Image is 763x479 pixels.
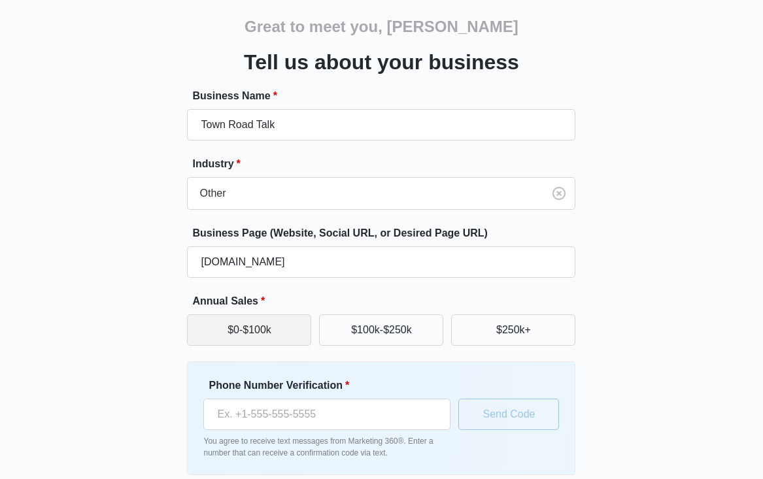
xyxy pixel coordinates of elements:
input: e.g. janesplumbing.com [187,246,575,278]
input: Ex. +1-555-555-5555 [203,399,450,430]
label: Business Name [192,88,581,104]
h3: Tell us about your business [244,46,519,78]
label: Business Page (Website, Social URL, or Desired Page URL) [192,225,581,241]
button: $100k-$250k [319,314,443,346]
h2: Great to meet you, [PERSON_NAME] [245,15,518,39]
input: e.g. Jane's Plumbing [187,109,575,140]
p: You agree to receive text messages from Marketing 360®. Enter a number that can receive a confirm... [203,435,450,459]
button: $250k+ [451,314,575,346]
label: Industry [192,156,581,172]
label: Phone Number Verification [209,378,456,393]
button: Clear [549,183,569,204]
label: Annual Sales [192,293,581,309]
button: $0-$100k [187,314,311,346]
